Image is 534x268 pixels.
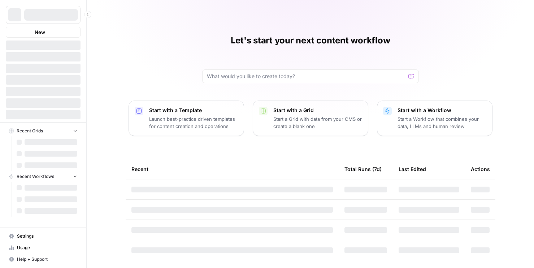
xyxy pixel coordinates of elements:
span: Settings [17,233,77,239]
button: Recent Grids [6,126,81,136]
div: Recent [131,159,333,179]
div: Actions [471,159,490,179]
p: Start a Grid with data from your CMS or create a blank one [273,115,362,130]
span: Usage [17,244,77,251]
span: Help + Support [17,256,77,263]
span: Recent Grids [17,128,43,134]
p: Start with a Grid [273,107,362,114]
p: Start with a Workflow [398,107,486,114]
div: Total Runs (7d) [344,159,382,179]
button: Start with a WorkflowStart a Workflow that combines your data, LLMs and human review [377,101,492,136]
span: New [35,29,45,36]
p: Launch best-practice driven templates for content creation and operations [149,115,238,130]
button: Recent Workflows [6,171,81,182]
a: Settings [6,230,81,242]
input: What would you like to create today? [207,73,405,80]
h1: Let's start your next content workflow [231,35,390,46]
p: Start with a Template [149,107,238,114]
a: Usage [6,242,81,254]
button: Start with a TemplateLaunch best-practice driven templates for content creation and operations [129,101,244,136]
button: New [6,27,81,38]
p: Start a Workflow that combines your data, LLMs and human review [398,115,486,130]
button: Start with a GridStart a Grid with data from your CMS or create a blank one [253,101,368,136]
div: Last Edited [399,159,426,179]
span: Recent Workflows [17,173,54,180]
button: Help + Support [6,254,81,265]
